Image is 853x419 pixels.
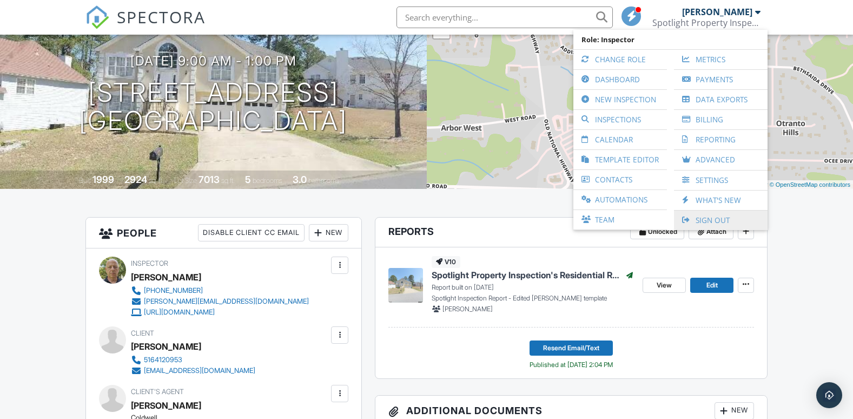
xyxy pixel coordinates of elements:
[293,174,307,185] div: 3.0
[130,54,296,68] h3: [DATE] 9:00 am - 1:00 pm
[679,90,762,109] a: Data Exports
[144,308,215,317] div: [URL][DOMAIN_NAME]
[131,388,184,396] span: Client's Agent
[79,78,347,136] h1: [STREET_ADDRESS] [GEOGRAPHIC_DATA]
[92,174,114,185] div: 1999
[679,70,762,89] a: Payments
[86,218,362,248] h3: People
[174,176,197,185] span: Lot Size
[85,15,206,37] a: SPECTORA
[679,50,762,69] a: Metrics
[144,366,255,375] div: [EMAIL_ADDRESS][DOMAIN_NAME]
[682,6,752,17] div: [PERSON_NAME]
[679,130,762,149] a: Reporting
[579,110,662,129] a: Inspections
[579,190,662,209] a: Automations
[309,224,348,241] div: New
[199,174,220,185] div: 7013
[144,356,182,364] div: 5164120953
[579,90,662,109] a: New Inspection
[579,30,762,49] span: Role: Inspector
[117,5,206,28] span: SPECTORA
[579,170,662,189] a: Contacts
[579,210,662,230] a: Team
[679,191,762,210] a: What's New
[245,174,251,185] div: 5
[652,17,761,28] div: Spotlight Property Inspections
[579,150,662,169] a: Template Editor
[679,150,762,170] a: Advanced
[131,259,168,267] span: Inspector
[79,176,91,185] span: Built
[131,397,201,414] a: [PERSON_NAME]
[149,176,164,185] span: sq. ft.
[198,224,305,241] div: Disable Client CC Email
[144,297,309,306] div: [PERSON_NAME][EMAIL_ADDRESS][DOMAIN_NAME]
[579,70,662,89] a: Dashboard
[579,130,662,149] a: Calendar
[131,338,201,355] div: [PERSON_NAME]
[131,269,201,285] div: [PERSON_NAME]
[131,307,309,318] a: [URL][DOMAIN_NAME]
[131,285,309,296] a: [PHONE_NUMBER]
[770,181,850,188] a: © OpenStreetMap contributors
[308,176,339,185] span: bathrooms
[85,5,109,29] img: The Best Home Inspection Software - Spectora
[131,296,309,307] a: [PERSON_NAME][EMAIL_ADDRESS][DOMAIN_NAME]
[679,110,762,129] a: Billing
[717,180,853,189] div: |
[131,329,154,337] span: Client
[679,211,762,230] a: Sign Out
[144,286,203,295] div: [PHONE_NUMBER]
[579,50,662,69] a: Change Role
[396,6,613,28] input: Search everything...
[816,382,842,408] div: Open Intercom Messenger
[124,174,147,185] div: 2924
[679,171,762,190] a: Settings
[131,355,255,365] a: 5164120953
[253,176,282,185] span: bedrooms
[221,176,235,185] span: sq.ft.
[131,365,255,376] a: [EMAIL_ADDRESS][DOMAIN_NAME]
